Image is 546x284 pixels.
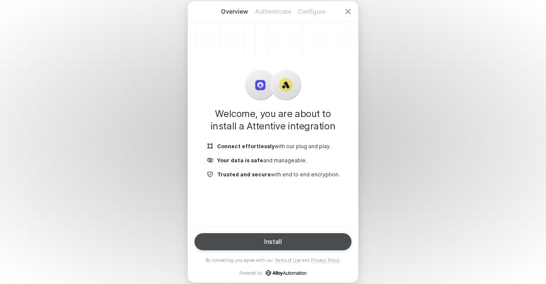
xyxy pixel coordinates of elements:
img: icon [279,78,293,92]
p: with end to end encryption. [217,171,340,178]
img: icon [207,143,214,150]
h1: Welcome, you are about to install a Attentive integration [201,108,345,132]
b: Trusted and secure [217,171,271,178]
a: Terms of Use [274,258,301,263]
img: icon [207,171,214,178]
span: icon-close [345,8,351,15]
a: Privacy Policy [311,258,340,263]
p: with our plug and play. [217,143,331,150]
p: By connecting you agree with our and . [206,257,341,263]
a: icon-success [266,270,307,276]
p: Configure [292,7,331,16]
p: and manageable. [217,157,307,164]
p: Overview [215,7,254,16]
img: icon [207,157,214,164]
button: Install [195,233,351,250]
b: Connect effortlessly [217,143,275,149]
img: icon [253,78,267,92]
div: Install [264,238,282,245]
p: Powered by [239,270,307,276]
p: Authenticate [254,7,292,16]
b: Your data is safe [217,157,263,164]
